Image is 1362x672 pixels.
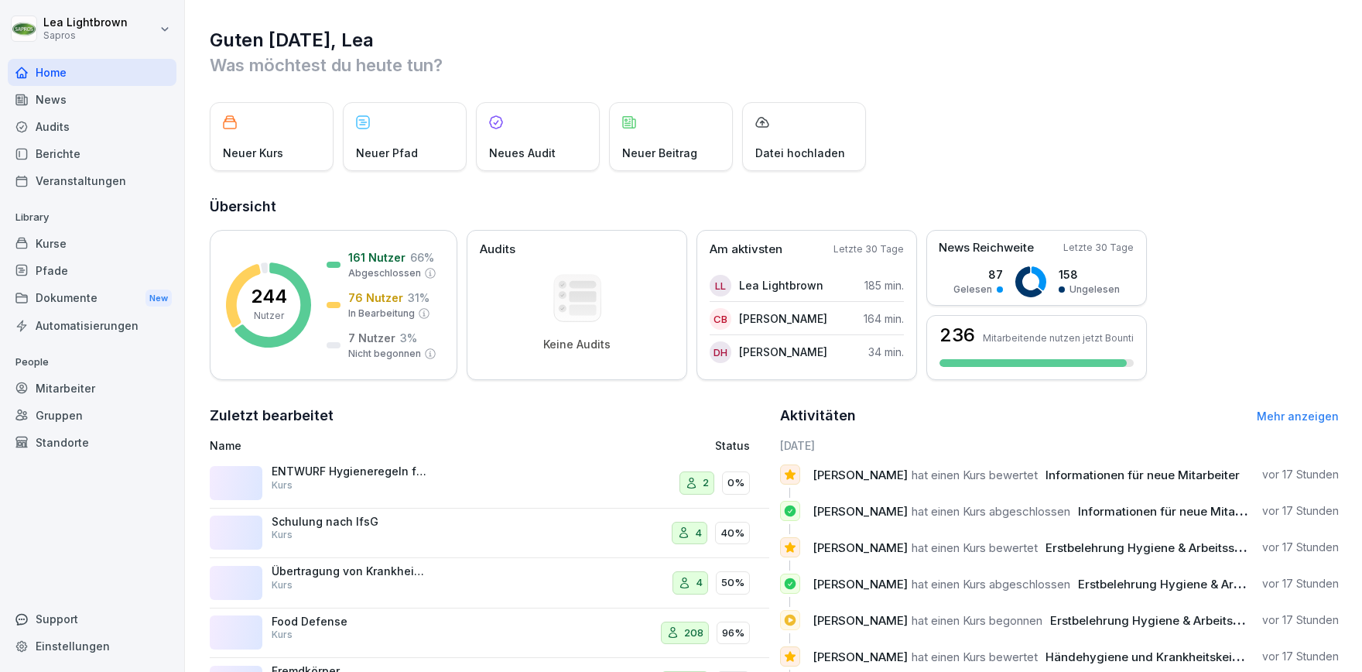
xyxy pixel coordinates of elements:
[813,650,908,664] span: [PERSON_NAME]
[755,145,845,161] p: Datei hochladen
[813,577,908,591] span: [PERSON_NAME]
[721,575,744,591] p: 50%
[410,249,434,266] p: 66 %
[912,540,1038,555] span: hat einen Kurs bewertet
[739,277,823,293] p: Lea Lightbrown
[1257,410,1339,423] a: Mehr anzeigen
[912,504,1070,519] span: hat einen Kurs abgeschlossen
[8,284,176,313] a: DokumenteNew
[739,344,827,360] p: [PERSON_NAME]
[43,30,128,41] p: Sapros
[348,266,421,280] p: Abgeschlossen
[8,113,176,140] a: Audits
[43,16,128,29] p: Lea Lightbrown
[272,615,426,629] p: Food Defense
[408,290,429,306] p: 31 %
[813,468,908,482] span: [PERSON_NAME]
[1063,241,1134,255] p: Letzte 30 Tage
[710,308,731,330] div: CB
[356,145,418,161] p: Neuer Pfad
[696,575,703,591] p: 4
[622,145,697,161] p: Neuer Beitrag
[348,347,421,361] p: Nicht begonnen
[1045,468,1240,482] span: Informationen für neue Mitarbeiter
[912,613,1042,628] span: hat einen Kurs begonnen
[272,628,293,642] p: Kurs
[780,405,856,427] h2: Aktivitäten
[210,53,1339,77] p: Was möchtest du heute tun?
[864,277,904,293] p: 185 min.
[272,465,426,478] p: ENTWURF Hygieneregeln für Fahrer
[348,307,415,321] p: In Bearbeitung
[983,332,1134,344] p: Mitarbeitende nutzen jetzt Bounti
[727,475,744,491] p: 0%
[703,475,709,491] p: 2
[868,344,904,360] p: 34 min.
[715,437,750,454] p: Status
[684,626,703,641] p: 208
[710,275,731,297] div: LL
[348,330,395,346] p: 7 Nutzer
[1045,650,1250,664] span: Händehygiene und Krankheitskeime
[210,28,1339,53] h1: Guten [DATE], Lea
[813,613,908,628] span: [PERSON_NAME]
[8,230,176,257] a: Kurse
[272,528,293,542] p: Kurs
[272,578,293,592] p: Kurs
[348,290,403,306] p: 76 Nutzer
[210,405,769,427] h2: Zuletzt bearbeitet
[1059,266,1120,283] p: 158
[348,249,406,266] p: 161 Nutzer
[1262,540,1339,555] p: vor 17 Stunden
[695,526,702,541] p: 4
[912,577,1070,591] span: hat einen Kurs abgeschlossen
[1262,576,1339,591] p: vor 17 Stunden
[8,140,176,167] div: Berichte
[912,650,1038,664] span: hat einen Kurs bewertet
[912,468,1038,482] span: hat einen Kurs bewertet
[210,609,769,659] a: Food DefenseKurs20896%
[864,310,904,327] p: 164 min.
[1078,577,1316,591] span: Erstbelehrung Hygiene & Arbeitssicherheit
[480,241,515,259] p: Audits
[272,478,293,492] p: Kurs
[8,605,176,633] div: Support
[1262,467,1339,482] p: vor 17 Stunden
[8,86,176,113] a: News
[1262,649,1339,664] p: vor 17 Stunden
[210,437,558,454] p: Name
[210,196,1339,218] h2: Übersicht
[8,59,176,86] a: Home
[1262,612,1339,628] p: vor 17 Stunden
[8,312,176,339] a: Automatisierungen
[1069,283,1120,297] p: Ungelesen
[251,287,287,306] p: 244
[223,145,283,161] p: Neuer Kurs
[720,526,744,541] p: 40%
[8,167,176,194] a: Veranstaltungen
[8,633,176,660] a: Einstellungen
[813,540,908,555] span: [PERSON_NAME]
[543,338,611,351] p: Keine Audits
[1045,540,1284,555] span: Erstbelehrung Hygiene & Arbeitssicherheit
[489,145,556,161] p: Neues Audit
[8,205,176,230] p: Library
[939,326,975,345] h3: 236
[953,283,992,297] p: Gelesen
[210,509,769,559] a: Schulung nach IfsGKurs440%
[8,429,176,456] div: Standorte
[8,375,176,402] a: Mitarbeiter
[210,558,769,609] a: Übertragung von KrankheitskeimenKurs450%
[8,402,176,429] a: Gruppen
[8,257,176,284] a: Pfade
[400,330,417,346] p: 3 %
[953,266,1003,283] p: 87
